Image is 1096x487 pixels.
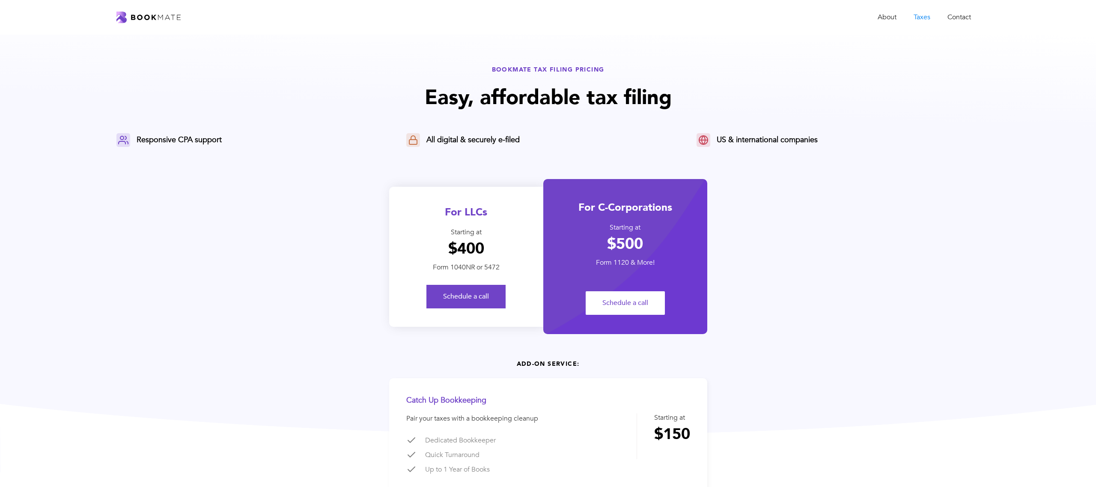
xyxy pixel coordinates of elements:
[869,9,905,26] a: About
[389,205,543,219] div: For LLCs
[543,200,707,215] div: For C-Corporations
[654,413,690,422] div: Starting at
[586,291,665,315] a: Schedule a call
[389,228,543,237] div: Starting at
[389,239,543,258] h1: $400
[654,425,690,444] h1: $150
[543,258,707,267] div: Form 1120 & More!
[116,66,980,74] div: BOOKMATE TAX FILING PRICING
[543,235,707,254] h1: $500
[717,135,818,145] div: US & international companies
[425,435,545,445] div: Dedicated Bookkeeper
[116,360,980,368] div: ADD-ON SERVICE:
[406,395,545,406] div: Catch Up Bookkeeping
[905,9,939,26] a: Taxes
[116,84,980,112] h1: Easy, affordable tax filing
[425,450,545,460] div: Quick Turnaround
[426,135,520,145] div: All digital & securely e-filed
[389,263,543,272] div: Form 1040NR or 5472
[426,285,506,308] a: Schedule a call
[939,9,980,26] a: Contact
[116,12,181,23] a: home
[137,135,222,145] div: Responsive CPA support
[543,223,707,232] div: Starting at
[425,464,545,475] div: Up to 1 Year of Books
[406,414,545,423] div: Pair your taxes with a bookkeeping cleanup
